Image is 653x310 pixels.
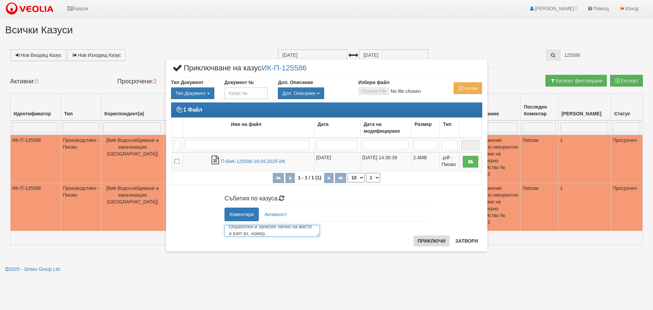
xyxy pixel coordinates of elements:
[171,64,307,77] span: Приключване на казус
[171,152,482,171] tr: П-ВиК-125586-18.09.2025-ИК.pdf - Писмо
[183,107,202,113] strong: 1 Файл
[171,87,214,99] div: Двоен клик, за изчистване на избраната стойност.
[414,235,450,246] button: Приключи
[174,159,180,164] input: Избор на файл, който да бъде прикачен към имейла за приключване на казуса.
[282,91,315,96] span: Доп. Описание
[440,152,459,171] td: .pdf - Писмо
[366,173,380,182] select: Страница номер
[364,121,400,134] b: Дата на модифициране
[348,173,365,182] select: Брой редове на страница
[224,87,268,99] input: Казус №
[224,195,429,202] h4: Събития по казуса
[224,208,259,221] a: Коментари
[459,117,482,138] td: : No sort applied, activate to apply an ascending sort
[361,117,412,138] td: Дата на модифициране: No sort applied, activate to apply an ascending sort
[278,79,313,86] label: Доп. Описание
[171,87,214,99] button: Тип Документ
[285,173,295,183] button: Предишна страница
[443,121,451,127] b: Тип
[314,117,361,138] td: Дата: No sort applied, activate to apply an ascending sort
[273,173,284,183] button: Първа страница
[296,175,323,180] span: 1 - 1 / 1 (1)
[262,63,307,72] a: ИК-П-125586
[335,173,346,183] button: Последна страница
[171,117,183,138] td: : No sort applied, activate to apply an ascending sort
[278,87,324,99] button: Доп. Описание
[175,91,206,96] span: Тип Документ
[231,121,262,127] b: Име на файл
[324,173,334,183] button: Следваща страница
[415,121,432,127] b: Размер
[440,117,459,138] td: Тип: No sort applied, activate to apply an ascending sort
[454,82,482,94] button: Архив
[259,208,292,221] a: Активност
[183,117,314,138] td: Име на файл: No sort applied, activate to apply an ascending sort
[411,117,439,138] td: Размер: No sort applied, activate to apply an ascending sort
[361,152,412,171] td: [DATE] 14:36:39
[224,79,254,86] label: Документ №
[451,235,482,246] button: Затвори
[411,152,439,171] td: 2.4MB
[221,159,285,164] a: П-ВиК-125586-18.09.2025-ИК
[318,121,329,127] b: Дата
[171,79,204,86] label: Тип Документ
[314,152,361,171] td: [DATE]
[358,79,390,86] label: Избери файл
[278,87,348,99] div: Двоен клик, за изчистване на избраната стойност.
